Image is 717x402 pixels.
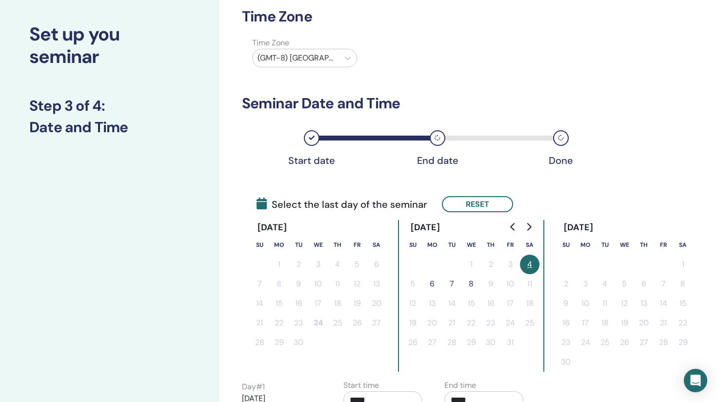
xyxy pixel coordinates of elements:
th: Thursday [481,235,500,255]
button: 16 [556,313,576,333]
button: 4 [595,274,615,294]
button: 25 [520,313,539,333]
button: 23 [556,333,576,352]
button: 20 [634,313,654,333]
button: 24 [500,313,520,333]
button: 6 [367,255,386,274]
button: 26 [403,333,422,352]
div: [DATE] [250,220,295,235]
button: 13 [367,274,386,294]
button: 14 [654,294,673,313]
div: [DATE] [556,220,601,235]
th: Thursday [634,235,654,255]
th: Friday [654,235,673,255]
button: 21 [654,313,673,333]
button: 10 [308,274,328,294]
h2: Set up you seminar [29,23,190,68]
button: 5 [347,255,367,274]
th: Wednesday [308,235,328,255]
button: 2 [481,255,500,274]
button: 28 [442,333,461,352]
button: 12 [615,294,634,313]
button: 29 [461,333,481,352]
button: 8 [461,274,481,294]
button: 9 [556,294,576,313]
button: 24 [576,333,595,352]
button: 21 [250,313,269,333]
button: 16 [481,294,500,313]
button: 17 [500,294,520,313]
button: 17 [308,294,328,313]
button: 22 [673,313,693,333]
label: Time Zone [246,37,363,49]
button: 11 [328,274,347,294]
button: 18 [328,294,347,313]
button: 5 [403,274,422,294]
button: 15 [461,294,481,313]
button: 27 [367,313,386,333]
h3: Step 3 of 4 : [29,97,190,115]
th: Saturday [520,235,539,255]
h3: Seminar Date and Time [242,95,612,112]
button: 2 [289,255,308,274]
button: 2 [556,274,576,294]
button: 5 [615,274,634,294]
h3: Date and Time [29,119,190,136]
label: Day # 1 [242,381,265,393]
button: 18 [520,294,539,313]
button: 14 [442,294,461,313]
button: 23 [289,313,308,333]
button: 23 [481,313,500,333]
button: 6 [422,274,442,294]
th: Tuesday [289,235,308,255]
button: 6 [634,274,654,294]
th: Monday [576,235,595,255]
button: 10 [500,274,520,294]
button: 28 [654,333,673,352]
button: 4 [328,255,347,274]
button: 7 [654,274,673,294]
button: 13 [422,294,442,313]
button: 15 [673,294,693,313]
div: Done [537,155,585,166]
th: Sunday [403,235,422,255]
button: 30 [481,333,500,352]
button: Go to previous month [505,217,521,237]
button: 20 [367,294,386,313]
button: 9 [289,274,308,294]
button: 26 [615,333,634,352]
button: 27 [634,333,654,352]
button: 7 [250,274,269,294]
h3: Time Zone [242,8,612,25]
th: Monday [269,235,289,255]
button: 17 [576,313,595,333]
button: 20 [422,313,442,333]
button: 26 [347,313,367,333]
button: 13 [634,294,654,313]
button: 1 [673,255,693,274]
button: 19 [403,313,422,333]
button: 11 [520,274,539,294]
th: Sunday [556,235,576,255]
button: 22 [461,313,481,333]
button: 27 [422,333,442,352]
button: 19 [615,313,634,333]
button: 21 [442,313,461,333]
button: 19 [347,294,367,313]
th: Saturday [367,235,386,255]
button: 29 [269,333,289,352]
button: 29 [673,333,693,352]
button: 30 [289,333,308,352]
div: [DATE] [403,220,448,235]
button: 12 [347,274,367,294]
button: 31 [500,333,520,352]
button: 10 [576,294,595,313]
label: Start time [343,380,379,391]
button: Reset [442,196,513,212]
button: 8 [269,274,289,294]
button: 16 [289,294,308,313]
button: 9 [481,274,500,294]
button: 4 [520,255,539,274]
button: 7 [442,274,461,294]
th: Wednesday [461,235,481,255]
